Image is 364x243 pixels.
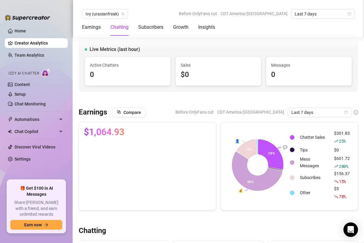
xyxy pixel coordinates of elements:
[179,9,217,18] span: Before OnlyFans cut
[15,53,44,58] a: Team Analytics
[297,185,331,200] td: Other
[173,24,189,31] div: Growth
[15,38,63,48] a: Creator Analytics
[297,130,331,145] td: Chatter Sales
[90,69,166,81] div: 0
[181,62,256,68] span: Sales
[297,170,331,185] td: Subscribes
[44,223,48,227] span: arrow-right
[334,195,338,199] span: fall
[15,157,31,161] a: Settings
[271,62,347,68] span: Messages
[121,12,125,16] span: team
[221,9,287,18] span: CDT America/[GEOGRAPHIC_DATA]
[339,138,346,144] span: 25 %
[181,69,256,81] div: $0
[297,155,331,170] td: Mass Messages
[90,46,140,53] span: Live Metrics (last hour)
[15,82,30,87] a: Content
[283,145,287,149] text: 💬
[334,155,350,170] div: $601.72
[123,110,141,115] span: Compare
[15,115,57,124] span: Automations
[15,102,46,106] a: Chat Monitoring
[15,28,26,33] a: Home
[79,108,107,117] h3: Earnings
[334,164,338,168] span: rise
[198,24,215,31] div: Insights
[334,185,350,200] div: $5
[343,222,358,237] div: Open Intercom Messenger
[238,188,243,193] text: 💰
[10,220,62,230] button: Earn nowarrow-right
[339,178,346,184] span: 15 %
[117,110,121,114] span: block
[175,108,214,117] span: Before OnlyFans cut
[82,24,101,31] div: Earnings
[112,108,146,117] button: Compare
[8,117,13,122] span: thunderbolt
[15,127,57,136] span: Chat Copilot
[84,127,124,137] span: $1,064.93
[344,111,348,114] span: calendar
[90,62,166,68] span: Active Chatters
[339,194,346,199] span: 78 %
[271,69,347,81] div: 0
[41,68,51,77] img: AI Chatter
[8,129,12,134] img: Chat Copilot
[79,226,106,236] h3: Chatting
[24,222,42,227] span: Earn now
[334,139,338,143] span: rise
[235,138,240,143] text: 👤
[297,145,331,155] td: Tips
[15,92,26,97] a: Setup
[8,71,39,76] span: Izzy AI Chatter
[334,170,350,185] div: $156.37
[334,147,350,153] div: $0
[348,12,351,16] span: calendar
[339,163,348,169] span: 280 %
[217,108,284,117] span: CDT America/[GEOGRAPHIC_DATA]
[291,108,348,117] span: Last 7 days
[86,9,124,18] span: Ivy (urasianfreak)
[10,200,62,218] span: Share [PERSON_NAME] with a friend, and earn unlimited rewards
[295,9,351,18] span: Last 7 days
[5,15,50,21] img: logo-BBDzfeDw.svg
[334,179,338,184] span: fall
[10,185,62,197] span: 🎁 Get $100 in AI Messages
[138,24,163,31] div: Subscribers
[110,24,129,31] div: Chatting
[354,110,358,115] span: info-circle
[334,130,350,145] div: $301.83
[15,145,55,149] a: Discover Viral Videos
